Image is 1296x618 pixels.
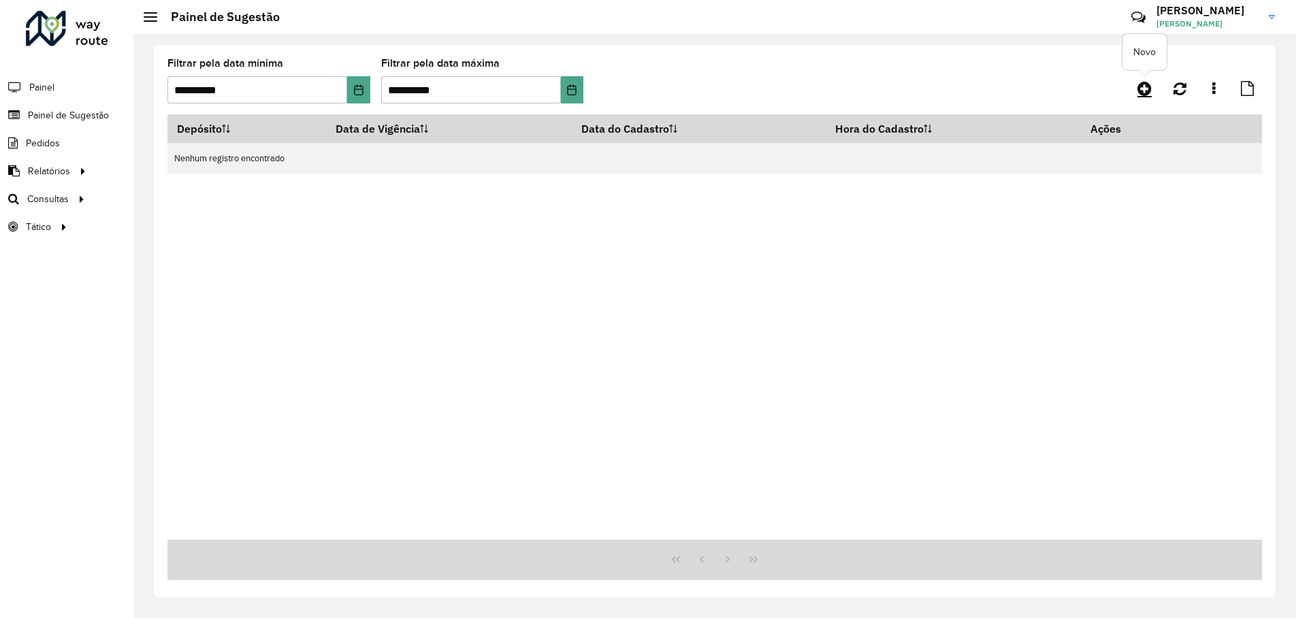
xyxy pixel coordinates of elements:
[326,114,572,143] th: Data de Vigência
[28,164,70,178] span: Relatórios
[167,55,283,71] label: Filtrar pela data mínima
[167,143,1262,174] td: Nenhum registro encontrado
[561,76,583,103] button: Choose Date
[826,114,1081,143] th: Hora do Cadastro
[1122,34,1167,70] div: Novo
[381,55,500,71] label: Filtrar pela data máxima
[29,80,54,95] span: Painel
[28,108,109,123] span: Painel de Sugestão
[1081,114,1163,143] th: Ações
[26,136,60,150] span: Pedidos
[1124,3,1153,32] a: Contato Rápido
[347,76,370,103] button: Choose Date
[27,192,69,206] span: Consultas
[26,220,51,234] span: Tático
[1156,4,1259,17] h3: [PERSON_NAME]
[572,114,826,143] th: Data do Cadastro
[157,10,280,25] h2: Painel de Sugestão
[167,114,326,143] th: Depósito
[1156,18,1259,30] span: [PERSON_NAME]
